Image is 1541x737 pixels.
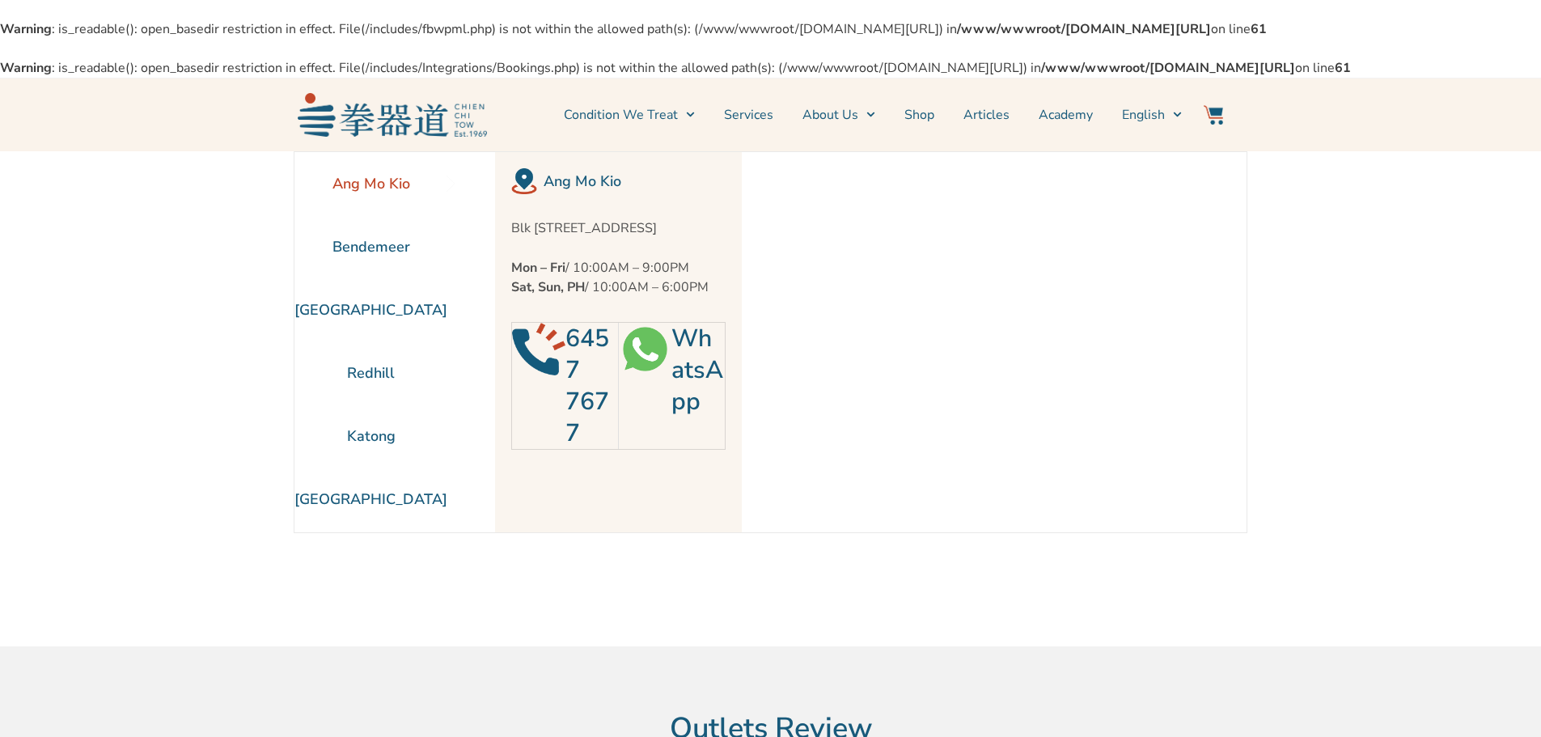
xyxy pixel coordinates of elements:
[724,95,773,135] a: Services
[511,218,726,238] p: Blk [STREET_ADDRESS]
[564,95,695,135] a: Condition We Treat
[671,322,723,418] a: WhatsApp
[565,322,609,450] a: 6457 7677
[511,259,565,277] strong: Mon – Fri
[1204,105,1223,125] img: Website Icon-03
[1122,95,1182,135] a: English
[904,95,934,135] a: Shop
[1335,59,1351,77] b: 61
[511,258,726,297] p: / 10:00AM – 9:00PM / 10:00AM – 6:00PM
[511,278,585,296] strong: Sat, Sun, PH
[495,95,1183,135] nav: Menu
[1122,105,1165,125] span: English
[802,95,875,135] a: About Us
[963,95,1010,135] a: Articles
[742,152,1200,532] iframe: Chien Chi Tow Healthcare Ang Mo Kio
[1039,95,1093,135] a: Academy
[544,170,726,193] h2: Ang Mo Kio
[1041,59,1295,77] b: /www/wwwroot/[DOMAIN_NAME][URL]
